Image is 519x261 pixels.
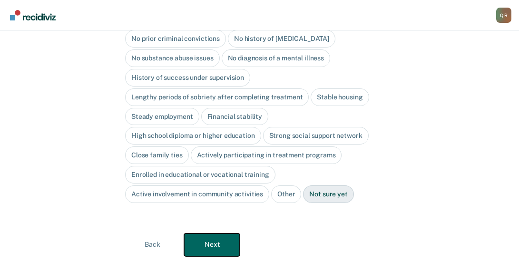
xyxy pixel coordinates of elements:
[311,88,369,106] div: Stable housing
[125,166,275,184] div: Enrolled in educational or vocational training
[263,127,369,145] div: Strong social support network
[125,127,261,145] div: High school diploma or higher education
[10,10,56,20] img: Recidiviz
[201,108,268,126] div: Financial stability
[271,185,301,203] div: Other
[303,185,353,203] div: Not sure yet
[222,49,331,67] div: No diagnosis of a mental illness
[496,8,511,23] button: Profile dropdown button
[125,49,220,67] div: No substance abuse issues
[125,88,309,106] div: Lengthy periods of sobriety after completing treatment
[184,233,240,256] button: Next
[191,146,342,164] div: Actively participating in treatment programs
[125,69,250,87] div: History of success under supervision
[125,30,226,48] div: No prior criminal convictions
[125,185,269,203] div: Active involvement in community activities
[125,233,180,256] button: Back
[125,146,189,164] div: Close family ties
[125,108,199,126] div: Steady employment
[228,30,335,48] div: No history of [MEDICAL_DATA]
[496,8,511,23] div: Q R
